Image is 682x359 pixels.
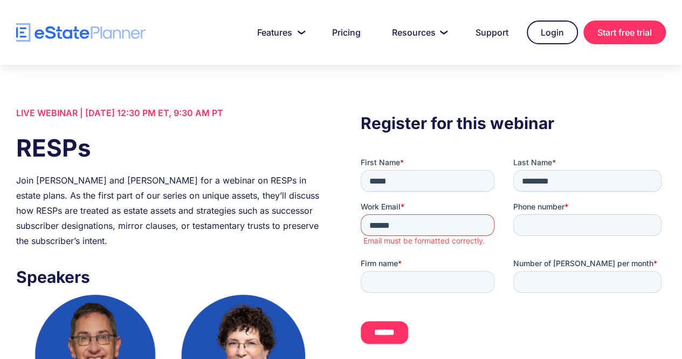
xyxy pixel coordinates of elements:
[379,22,457,43] a: Resources
[319,22,374,43] a: Pricing
[583,21,666,44] a: Start free trial
[16,131,321,165] h1: RESPs
[463,22,521,43] a: Support
[16,173,321,248] div: Join [PERSON_NAME] and [PERSON_NAME] for a webinar on RESPs in estate plans. As the first part of...
[527,21,578,44] a: Login
[361,111,666,136] h3: Register for this webinar
[16,23,146,42] a: home
[244,22,314,43] a: Features
[16,265,321,289] h3: Speakers
[16,105,321,120] div: LIVE WEBINAR | [DATE] 12:30 PM ET, 9:30 AM PT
